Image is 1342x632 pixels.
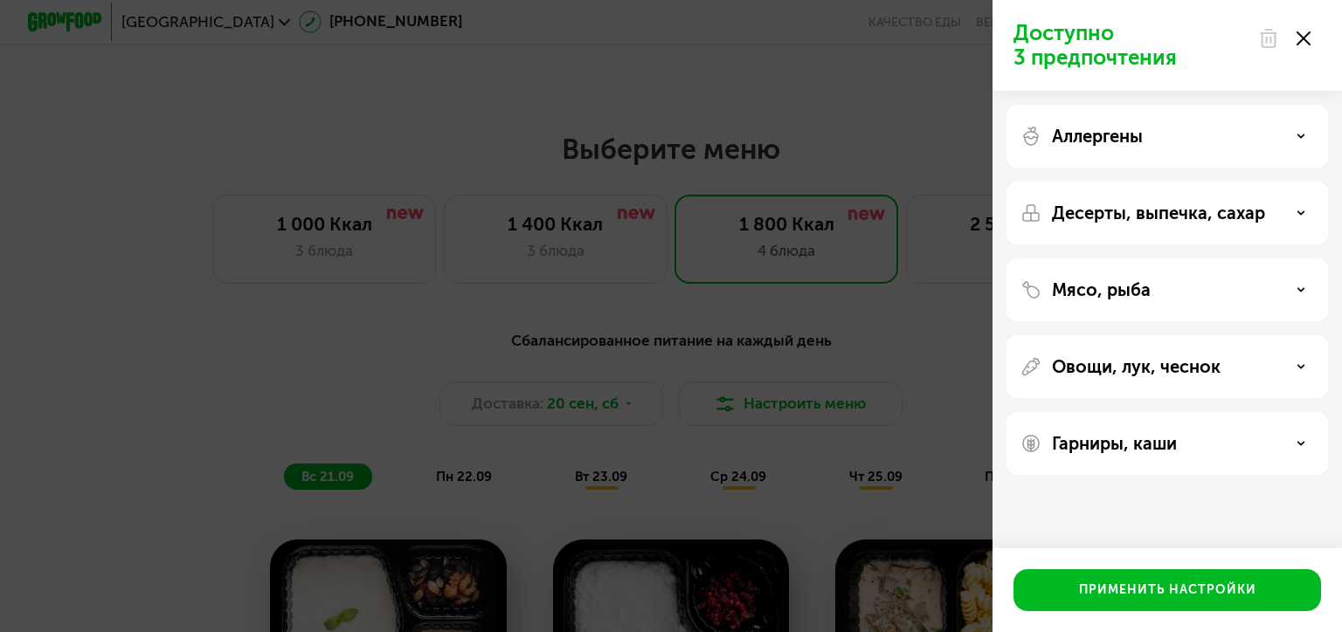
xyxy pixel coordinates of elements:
[1013,569,1321,611] button: Применить настройки
[1013,21,1248,70] p: Доступно 3 предпочтения
[1052,203,1265,223] p: Десерты, выпечка, сахар
[1052,279,1151,300] p: Мясо, рыба
[1052,126,1143,147] p: Аллергены
[1079,581,1256,599] div: Применить настройки
[1052,356,1221,377] p: Овощи, лук, чеснок
[1052,433,1177,454] p: Гарниры, каши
